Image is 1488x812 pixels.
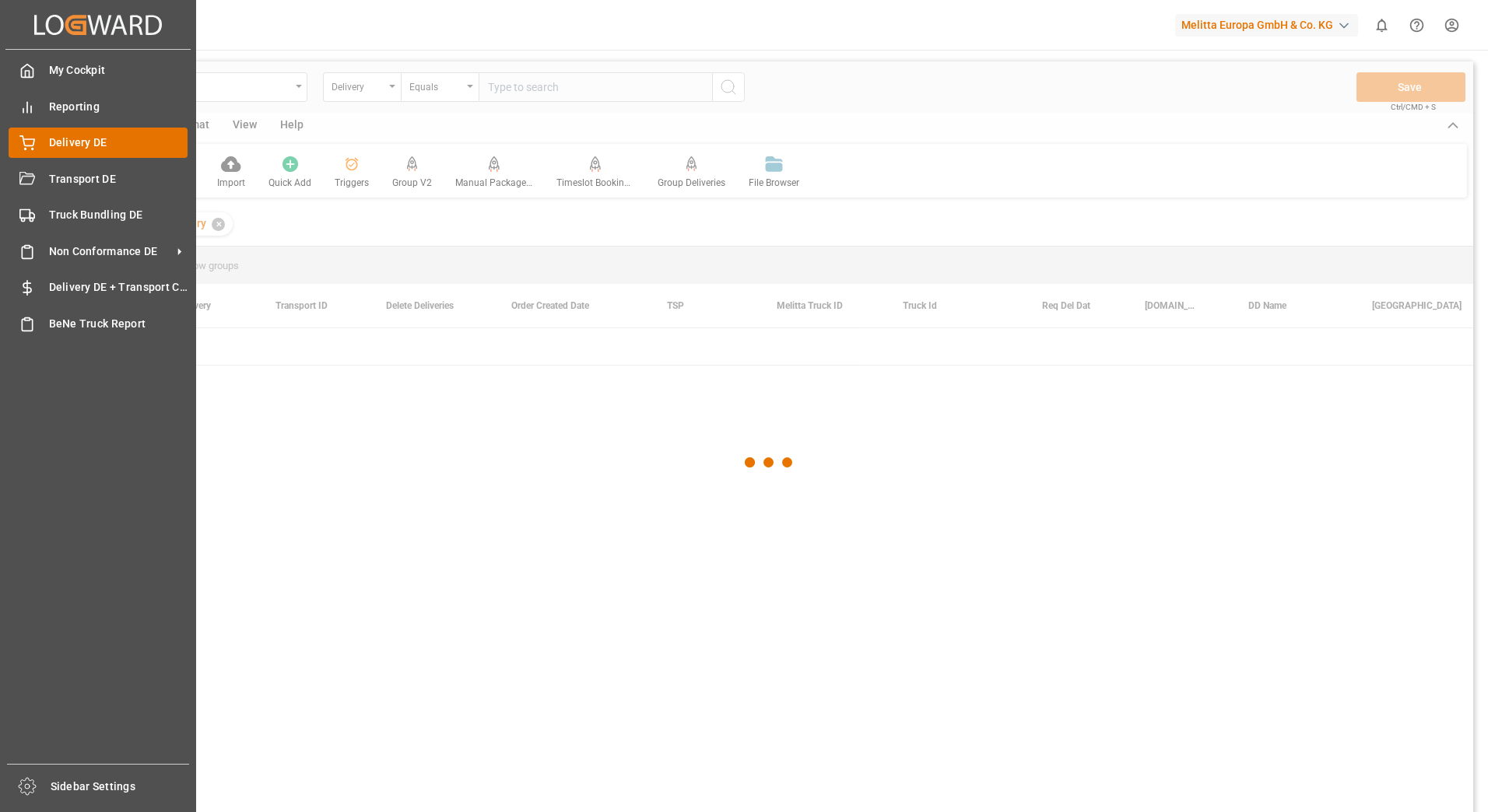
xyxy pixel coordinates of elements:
[49,135,188,151] span: Delivery DE
[49,279,188,296] span: Delivery DE + Transport Cost
[9,128,188,158] a: Delivery DE
[1175,10,1364,40] button: Melitta Europa GmbH & Co. KG
[49,316,188,332] span: BeNe Truck Report
[49,99,188,115] span: Reporting
[9,163,188,194] a: Transport DE
[1399,8,1434,43] button: Help Center
[1364,8,1399,43] button: show 0 new notifications
[49,62,188,79] span: My Cockpit
[9,55,188,86] a: My Cockpit
[51,779,190,795] span: Sidebar Settings
[9,272,188,303] a: Delivery DE + Transport Cost
[9,200,188,230] a: Truck Bundling DE
[1175,14,1358,37] div: Melitta Europa GmbH & Co. KG
[9,308,188,338] a: BeNe Truck Report
[9,91,188,121] a: Reporting
[49,243,172,260] span: Non Conformance DE
[49,171,188,187] span: Transport DE
[49,207,188,223] span: Truck Bundling DE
